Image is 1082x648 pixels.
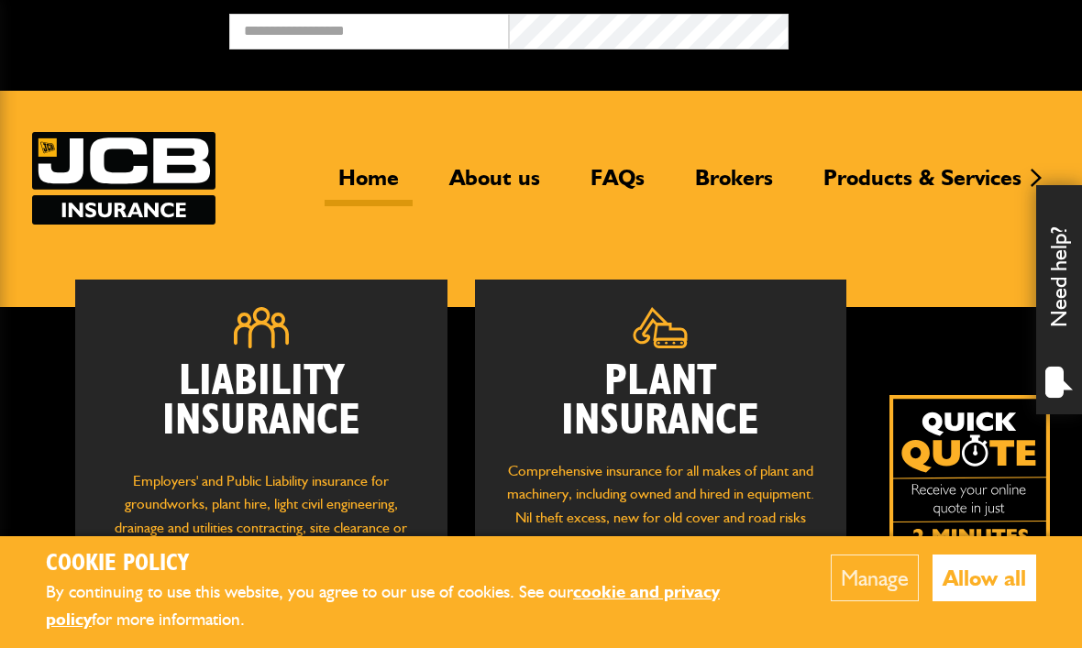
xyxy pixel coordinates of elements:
h2: Plant Insurance [502,362,820,441]
h2: Liability Insurance [103,362,420,451]
a: Home [325,164,413,206]
a: JCB Insurance Services [32,132,215,225]
h2: Cookie Policy [46,550,775,578]
p: Comprehensive insurance for all makes of plant and machinery, including owned and hired in equipm... [502,459,820,553]
button: Broker Login [789,14,1068,42]
a: Brokers [681,164,787,206]
p: Employers' and Public Liability insurance for groundworks, plant hire, light civil engineering, d... [103,469,420,573]
p: By continuing to use this website, you agree to our use of cookies. See our for more information. [46,578,775,634]
img: Quick Quote [889,395,1050,555]
div: Need help? [1036,185,1082,414]
a: Products & Services [810,164,1035,206]
a: FAQs [577,164,658,206]
a: Get your insurance quote isn just 2-minutes [889,395,1050,555]
button: Allow all [933,555,1036,601]
a: About us [436,164,554,206]
button: Manage [831,555,919,601]
img: JCB Insurance Services logo [32,132,215,225]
